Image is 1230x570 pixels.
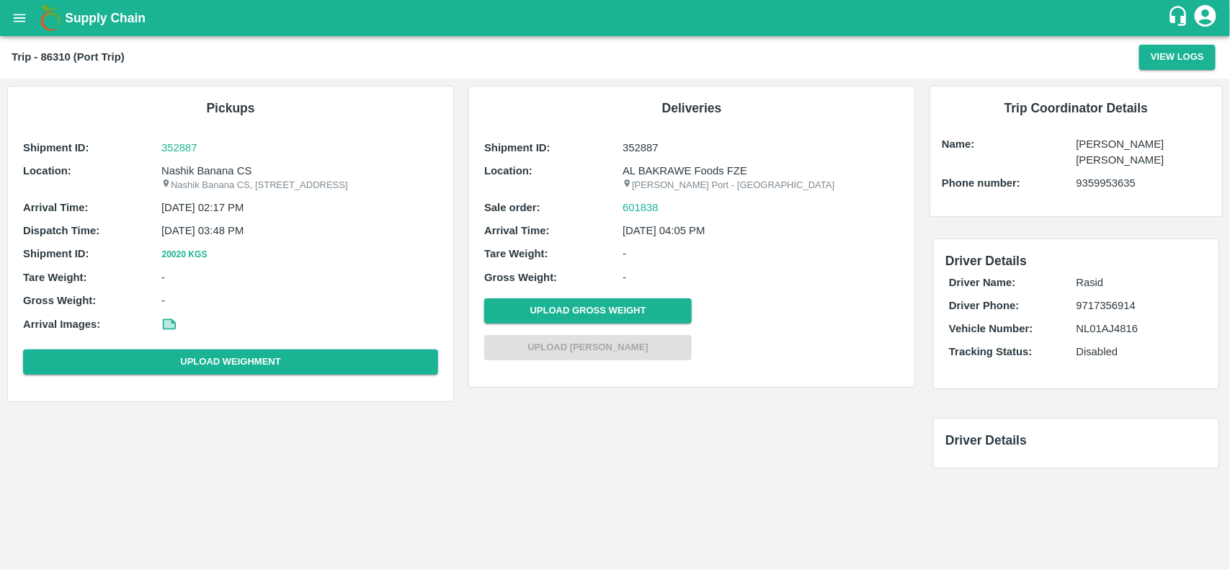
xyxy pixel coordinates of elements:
[1077,275,1203,290] p: Rasid
[942,98,1211,118] h6: Trip Coordinator Details
[484,248,548,259] b: Tare Weight:
[65,8,1167,28] a: Supply Chain
[161,293,438,308] p: -
[161,179,438,192] p: Nashik Banana CS, [STREET_ADDRESS]
[23,165,71,177] b: Location:
[623,270,899,285] p: -
[481,98,903,118] h6: Deliveries
[949,277,1015,288] b: Driver Name:
[1139,45,1216,70] button: View Logs
[161,270,438,285] p: -
[949,346,1032,357] b: Tracking Status:
[161,247,208,262] button: 20020 Kgs
[19,98,442,118] h6: Pickups
[484,202,540,213] b: Sale order:
[623,223,899,239] p: [DATE] 04:05 PM
[949,300,1019,311] b: Driver Phone:
[623,200,659,215] a: 601838
[23,248,89,259] b: Shipment ID:
[484,165,532,177] b: Location:
[23,225,99,236] b: Dispatch Time:
[161,223,438,239] p: [DATE] 03:48 PM
[23,349,438,375] button: Upload Weighment
[942,177,1020,189] b: Phone number:
[949,323,1033,334] b: Vehicle Number:
[3,1,36,35] button: open drawer
[945,433,1027,447] span: Driver Details
[161,163,438,179] p: Nashik Banana CS
[1167,5,1193,31] div: customer-support
[1077,175,1211,191] p: 9359953635
[623,163,899,179] p: AL BAKRAWE Foods FZE
[161,200,438,215] p: [DATE] 02:17 PM
[23,142,89,153] b: Shipment ID:
[23,272,87,283] b: Tare Weight:
[1077,298,1203,313] p: 9717356914
[623,140,899,156] p: 352887
[161,140,438,156] a: 352887
[1077,136,1211,169] p: [PERSON_NAME] [PERSON_NAME]
[12,51,125,63] b: Trip - 86310 (Port Trip)
[23,295,96,306] b: Gross Weight:
[942,138,974,150] b: Name:
[484,298,692,324] button: Upload Gross Weight
[1077,321,1203,337] p: NL01AJ4816
[623,246,899,262] p: -
[1193,3,1218,33] div: account of current user
[1077,344,1203,360] p: Disabled
[623,179,899,192] p: [PERSON_NAME] Port - [GEOGRAPHIC_DATA]
[65,11,146,25] b: Supply Chain
[484,225,549,236] b: Arrival Time:
[23,319,100,330] b: Arrival Images:
[484,142,551,153] b: Shipment ID:
[945,254,1027,268] span: Driver Details
[36,4,65,32] img: logo
[484,272,557,283] b: Gross Weight:
[23,202,88,213] b: Arrival Time:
